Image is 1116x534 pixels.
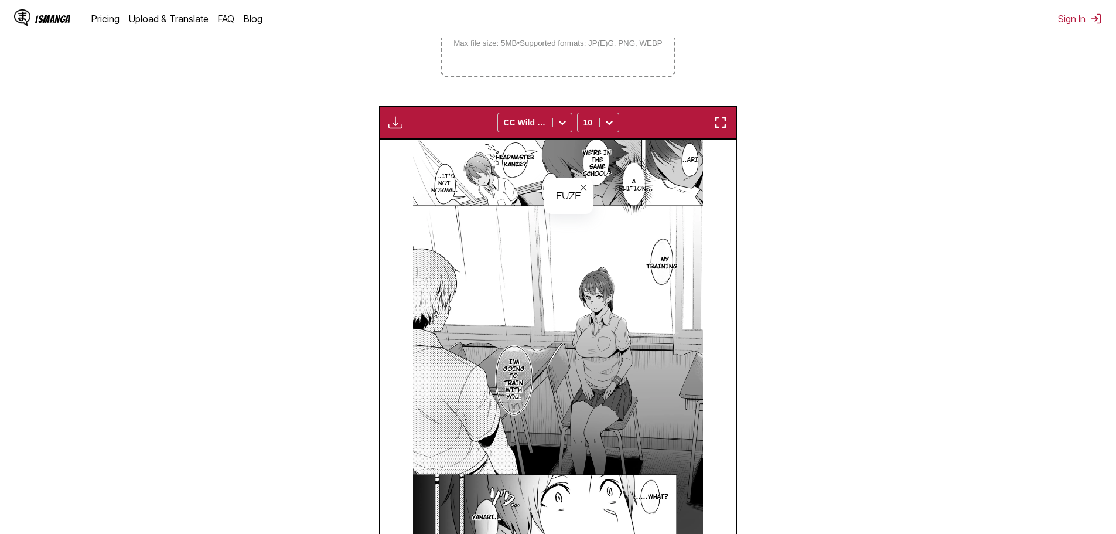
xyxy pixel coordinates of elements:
[444,39,672,47] small: Max file size: 5MB • Supported formats: JP(E)G, PNG, WEBP
[91,13,120,25] a: Pricing
[1090,13,1102,25] img: Sign out
[35,13,70,25] div: IsManga
[714,115,728,130] img: Enter fullscreen
[613,176,656,195] p: A fruition...
[388,115,402,130] img: Download translated images
[644,254,680,273] p: —My training
[680,154,701,166] p: ..Ari
[244,13,262,25] a: Blog
[14,9,30,26] img: IsManga Logo
[493,152,537,171] p: Headmaster kanze?
[574,178,593,197] button: close-tooltip
[429,171,460,196] p: ...it's not normal.
[14,9,91,28] a: IsManga LogoIsManga
[501,356,527,403] p: I'm going to train with you.
[544,178,593,215] div: Fuze
[1058,13,1102,25] button: Sign In
[129,13,209,25] a: Upload & Translate
[218,13,234,25] a: FAQ
[470,512,504,523] p: Yanari...
[632,491,670,503] p: ......what?
[541,182,560,194] p: Fuze
[581,147,613,180] p: We're in the same school?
